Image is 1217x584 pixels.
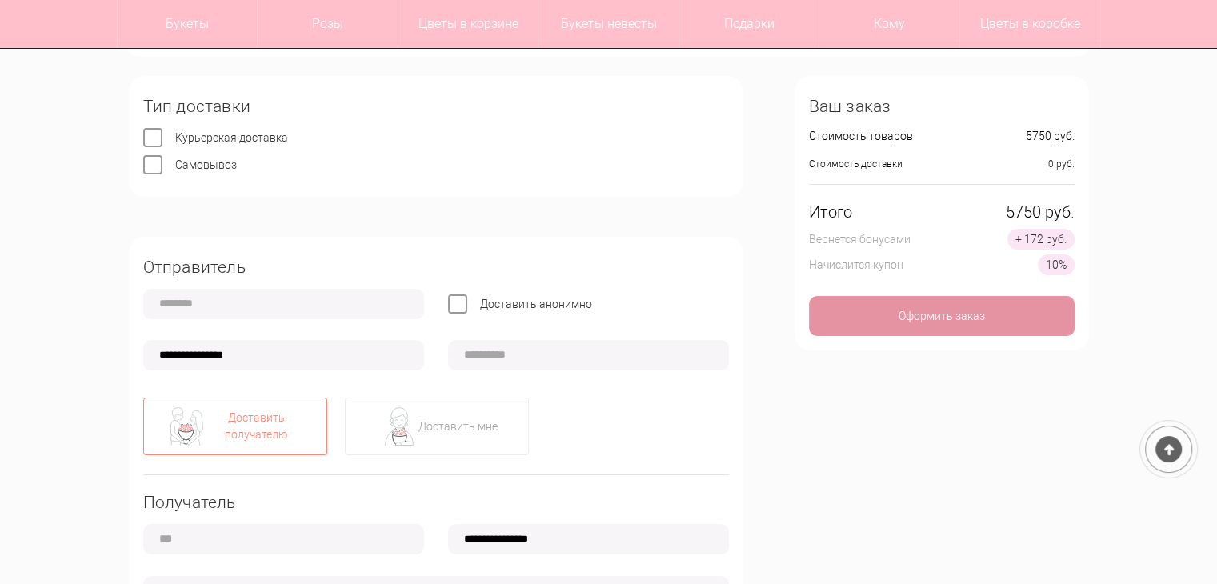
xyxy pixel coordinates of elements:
[1048,156,1075,173] div: 0 руб.
[175,131,288,144] span: Курьерская доставка
[809,296,1075,336] div: Оформить заказ
[480,298,592,310] span: Доставить анонимно
[143,98,729,115] div: Тип доставки
[809,156,903,173] div: Стоимость доставки
[418,418,498,435] div: Доставить мне
[809,98,1075,115] div: Ваш заказ
[809,257,903,274] div: Начислится купон
[175,158,237,171] span: Самовывоз
[1038,254,1075,275] div: 10%
[1006,204,1075,221] div: 5750 руб.
[143,494,729,511] div: Получатель
[809,128,913,145] div: Стоимость товаров
[206,410,307,443] div: Доставить получателю
[143,259,729,276] div: Отправитель
[809,204,852,221] div: Итого
[809,231,911,248] div: Вернется бонусами
[1007,229,1075,250] div: + 172 руб.
[1026,128,1075,145] div: 5750 руб.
